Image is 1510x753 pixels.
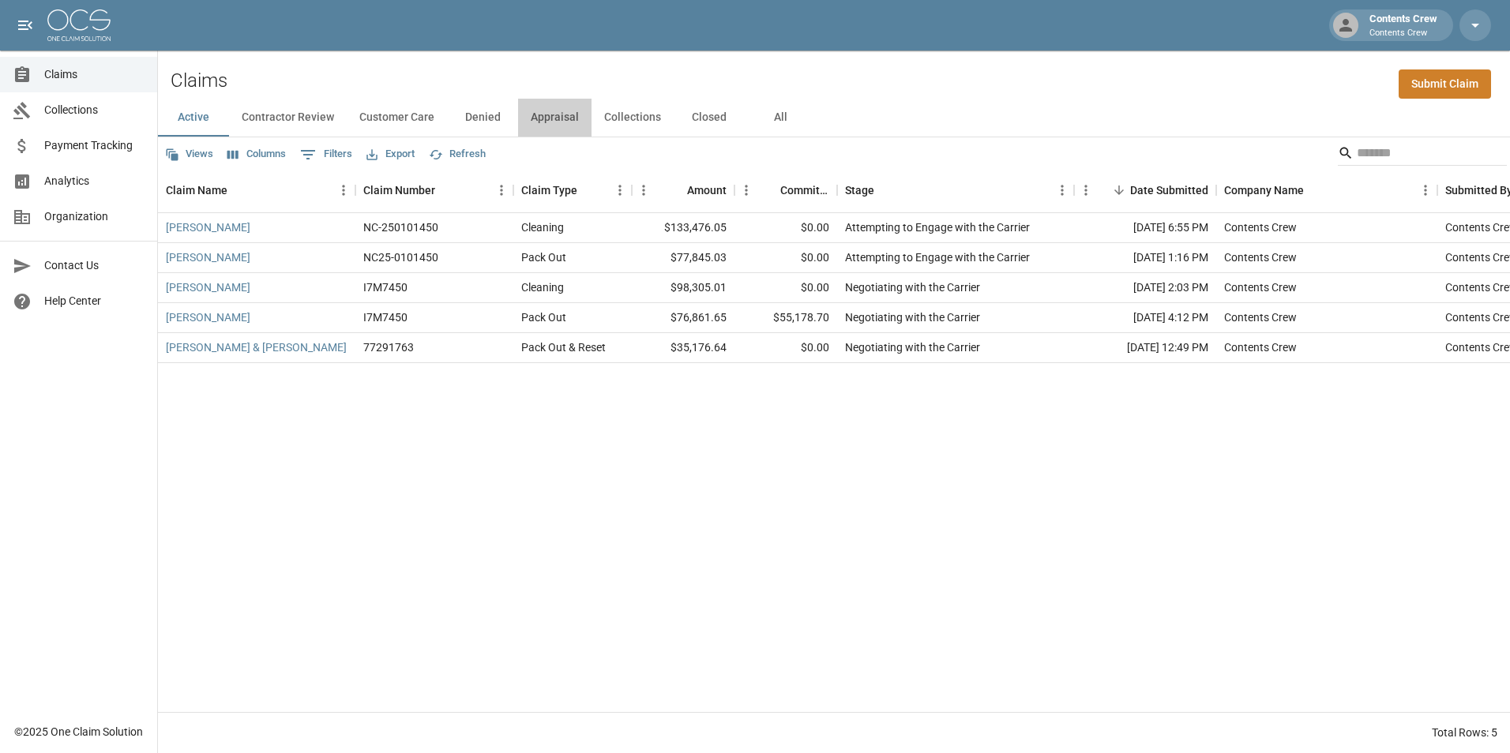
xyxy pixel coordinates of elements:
[158,168,355,212] div: Claim Name
[518,99,592,137] button: Appraisal
[734,333,837,363] div: $0.00
[363,168,435,212] div: Claim Number
[44,293,145,309] span: Help Center
[1224,219,1297,235] div: Contents Crew
[1074,333,1216,363] div: [DATE] 12:49 PM
[632,168,734,212] div: Amount
[521,309,566,325] div: Pack Out
[1130,168,1208,212] div: Date Submitted
[632,243,734,273] div: $77,845.03
[296,142,356,167] button: Show filters
[171,69,227,92] h2: Claims
[363,219,438,235] div: NC-250101450
[1050,178,1074,202] button: Menu
[227,179,250,201] button: Sort
[1338,140,1507,169] div: Search
[1432,725,1497,740] div: Total Rows: 5
[632,213,734,243] div: $133,476.05
[1224,168,1304,212] div: Company Name
[1074,303,1216,333] div: [DATE] 4:12 PM
[1414,178,1437,202] button: Menu
[845,279,980,295] div: Negotiating with the Carrier
[632,273,734,303] div: $98,305.01
[1224,279,1297,295] div: Contents Crew
[632,333,734,363] div: $35,176.64
[166,249,250,265] a: [PERSON_NAME]
[521,339,606,355] div: Pack Out & Reset
[734,273,837,303] div: $0.00
[362,142,419,167] button: Export
[1224,309,1297,325] div: Contents Crew
[521,249,566,265] div: Pack Out
[845,309,980,325] div: Negotiating with the Carrier
[1304,179,1326,201] button: Sort
[513,168,632,212] div: Claim Type
[347,99,447,137] button: Customer Care
[332,178,355,202] button: Menu
[166,168,227,212] div: Claim Name
[14,724,143,740] div: © 2025 One Claim Solution
[435,179,457,201] button: Sort
[734,178,758,202] button: Menu
[425,142,490,167] button: Refresh
[1074,243,1216,273] div: [DATE] 1:16 PM
[166,339,347,355] a: [PERSON_NAME] & [PERSON_NAME]
[166,219,250,235] a: [PERSON_NAME]
[1224,249,1297,265] div: Contents Crew
[632,178,655,202] button: Menu
[44,257,145,274] span: Contact Us
[1108,179,1130,201] button: Sort
[355,168,513,212] div: Claim Number
[44,102,145,118] span: Collections
[363,339,414,355] div: 77291763
[1224,339,1297,355] div: Contents Crew
[490,178,513,202] button: Menu
[845,339,980,355] div: Negotiating with the Carrier
[363,279,408,295] div: I7M7450
[44,137,145,154] span: Payment Tracking
[1074,178,1098,202] button: Menu
[734,213,837,243] div: $0.00
[44,173,145,189] span: Analytics
[1074,213,1216,243] div: [DATE] 6:55 PM
[1369,27,1437,40] p: Contents Crew
[845,168,874,212] div: Stage
[521,168,577,212] div: Claim Type
[845,249,1030,265] div: Attempting to Engage with the Carrier
[166,279,250,295] a: [PERSON_NAME]
[632,303,734,333] div: $76,861.65
[363,309,408,325] div: I7M7450
[665,179,687,201] button: Sort
[734,168,837,212] div: Committed Amount
[44,66,145,83] span: Claims
[447,99,518,137] button: Denied
[734,243,837,273] div: $0.00
[229,99,347,137] button: Contractor Review
[521,279,564,295] div: Cleaning
[158,99,229,137] button: Active
[758,179,780,201] button: Sort
[1074,168,1216,212] div: Date Submitted
[837,168,1074,212] div: Stage
[166,309,250,325] a: [PERSON_NAME]
[674,99,745,137] button: Closed
[1074,273,1216,303] div: [DATE] 2:03 PM
[1363,11,1444,39] div: Contents Crew
[1399,69,1491,99] a: Submit Claim
[577,179,599,201] button: Sort
[158,99,1510,137] div: dynamic tabs
[874,179,896,201] button: Sort
[845,219,1030,235] div: Attempting to Engage with the Carrier
[1216,168,1437,212] div: Company Name
[780,168,829,212] div: Committed Amount
[521,219,564,235] div: Cleaning
[161,142,217,167] button: Views
[687,168,727,212] div: Amount
[44,208,145,225] span: Organization
[363,249,438,265] div: NC25-0101450
[608,178,632,202] button: Menu
[223,142,290,167] button: Select columns
[592,99,674,137] button: Collections
[734,303,837,333] div: $55,178.70
[9,9,41,41] button: open drawer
